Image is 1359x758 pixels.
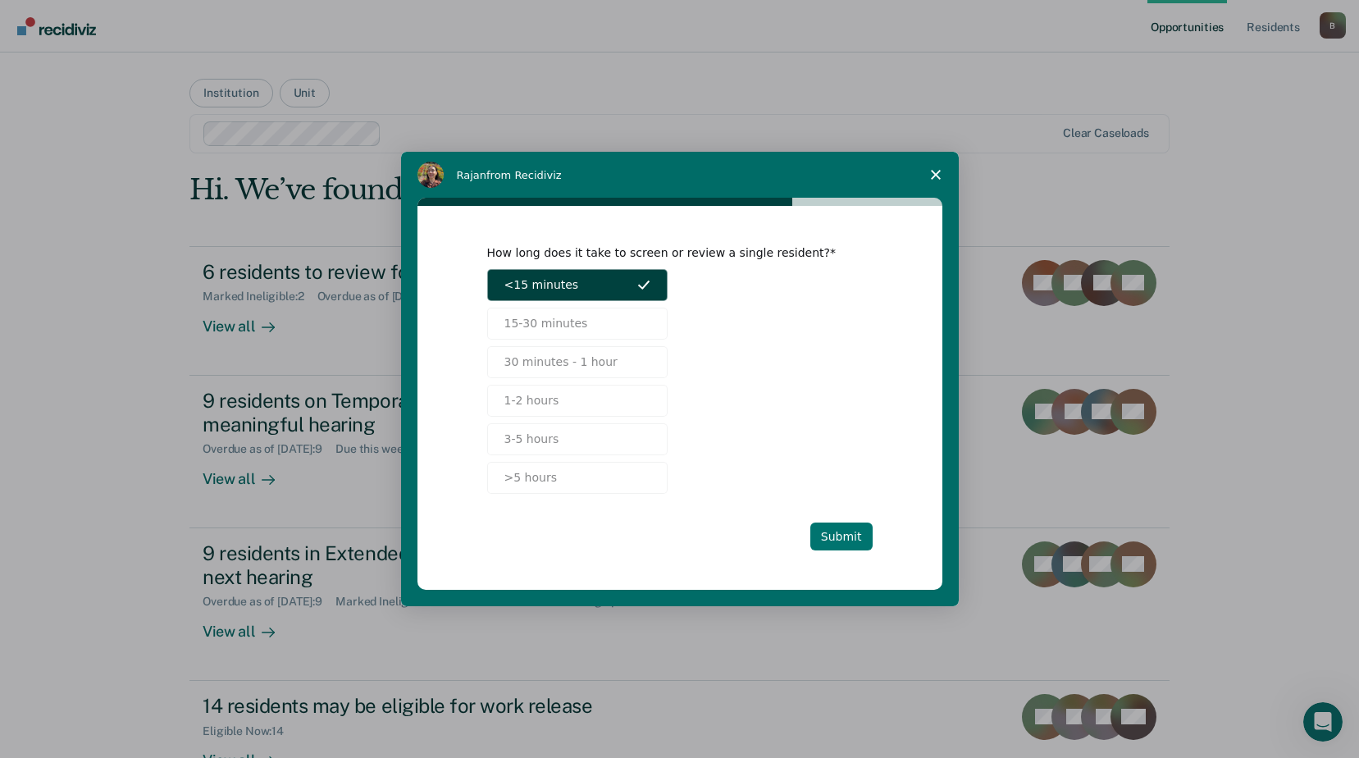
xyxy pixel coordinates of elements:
button: 1-2 hours [487,385,668,417]
button: 15-30 minutes [487,308,668,340]
span: 3-5 hours [504,431,559,448]
span: <15 minutes [504,276,579,294]
span: 15-30 minutes [504,315,588,332]
span: Close survey [913,152,959,198]
span: Rajan [457,169,487,181]
button: 30 minutes - 1 hour [487,346,668,378]
span: >5 hours [504,469,557,486]
img: Profile image for Rajan [417,162,444,188]
span: 1-2 hours [504,392,559,409]
button: >5 hours [487,462,668,494]
button: 3-5 hours [487,423,668,455]
span: from Recidiviz [486,169,562,181]
button: Submit [810,523,873,550]
span: 30 minutes - 1 hour [504,354,618,371]
div: How long does it take to screen or review a single resident? [487,245,848,260]
button: <15 minutes [487,269,668,301]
